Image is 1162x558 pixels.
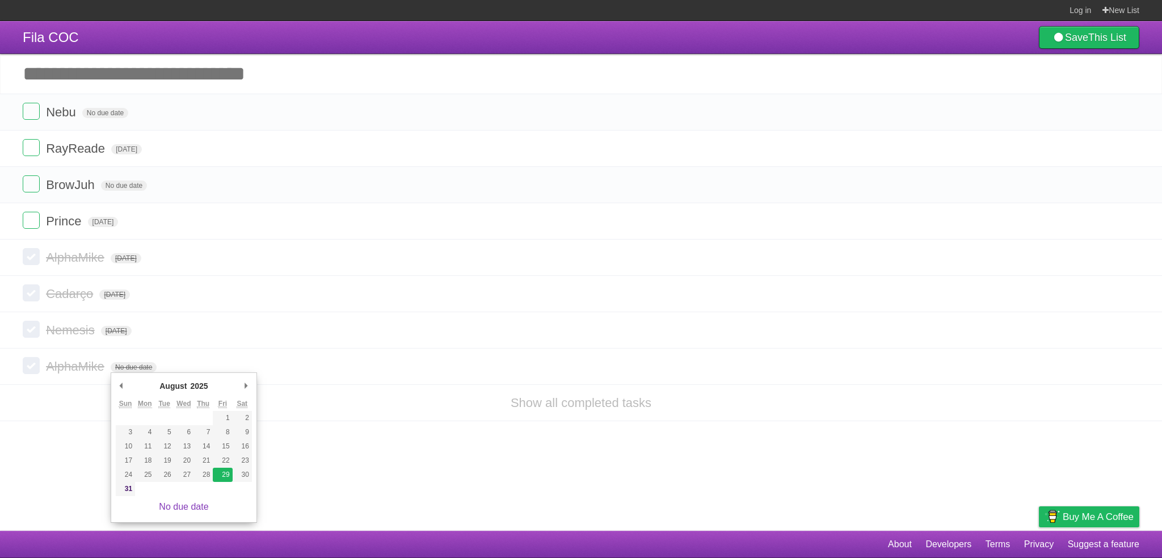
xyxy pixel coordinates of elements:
[233,425,252,439] button: 9
[233,439,252,454] button: 16
[23,212,40,229] label: Done
[193,439,213,454] button: 14
[116,482,135,496] button: 31
[174,439,193,454] button: 13
[116,439,135,454] button: 10
[23,30,79,45] span: Fila COC
[135,425,154,439] button: 4
[237,400,247,408] abbr: Saturday
[158,377,188,395] div: August
[1039,506,1139,527] a: Buy me a coffee
[197,400,209,408] abbr: Thursday
[88,217,119,227] span: [DATE]
[1063,507,1134,527] span: Buy me a coffee
[135,468,154,482] button: 25
[46,323,98,337] span: Nemesis
[193,425,213,439] button: 7
[213,425,232,439] button: 8
[101,326,132,336] span: [DATE]
[188,377,209,395] div: 2025
[111,144,142,154] span: [DATE]
[116,425,135,439] button: 3
[155,425,174,439] button: 5
[46,105,79,119] span: Nebu
[46,359,107,374] span: AlphaMike
[1045,507,1060,526] img: Buy me a coffee
[135,454,154,468] button: 18
[46,287,96,301] span: Cadarço
[155,468,174,482] button: 26
[138,400,152,408] abbr: Monday
[511,396,651,410] a: Show all completed tasks
[116,468,135,482] button: 24
[116,377,127,395] button: Previous Month
[1024,534,1054,555] a: Privacy
[233,468,252,482] button: 30
[233,454,252,468] button: 23
[986,534,1011,555] a: Terms
[119,400,132,408] abbr: Sunday
[99,290,130,300] span: [DATE]
[193,468,213,482] button: 28
[213,411,232,425] button: 1
[176,400,191,408] abbr: Wednesday
[158,400,170,408] abbr: Tuesday
[23,248,40,265] label: Done
[888,534,912,555] a: About
[23,139,40,156] label: Done
[135,439,154,454] button: 11
[193,454,213,468] button: 21
[23,321,40,338] label: Done
[241,377,252,395] button: Next Month
[1039,26,1139,49] a: SaveThis List
[174,425,193,439] button: 6
[159,502,208,511] a: No due date
[111,362,157,372] span: No due date
[218,400,227,408] abbr: Friday
[82,108,128,118] span: No due date
[23,357,40,374] label: Done
[213,454,232,468] button: 22
[46,214,84,228] span: Prince
[233,411,252,425] button: 2
[1088,32,1126,43] b: This List
[23,284,40,301] label: Done
[213,468,232,482] button: 29
[46,141,108,156] span: RayReade
[23,175,40,192] label: Done
[111,253,141,263] span: [DATE]
[1068,534,1139,555] a: Suggest a feature
[174,468,193,482] button: 27
[174,454,193,468] button: 20
[101,181,147,191] span: No due date
[155,454,174,468] button: 19
[155,439,174,454] button: 12
[213,439,232,454] button: 15
[23,103,40,120] label: Done
[46,178,98,192] span: BrowJuh
[925,534,971,555] a: Developers
[46,250,107,265] span: AlphaMike
[116,454,135,468] button: 17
